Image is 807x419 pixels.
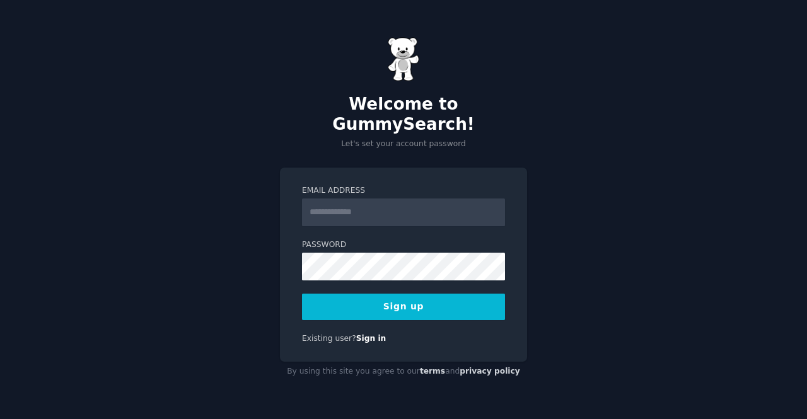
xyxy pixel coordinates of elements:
[388,37,419,81] img: Gummy Bear
[280,139,527,150] p: Let's set your account password
[280,95,527,134] h2: Welcome to GummySearch!
[460,367,520,376] a: privacy policy
[280,362,527,382] div: By using this site you agree to our and
[302,294,505,320] button: Sign up
[302,239,505,251] label: Password
[302,185,505,197] label: Email Address
[420,367,445,376] a: terms
[356,334,386,343] a: Sign in
[302,334,356,343] span: Existing user?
